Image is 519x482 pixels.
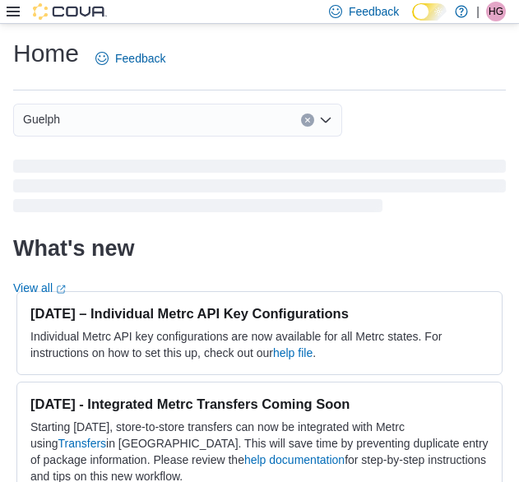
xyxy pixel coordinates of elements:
[273,346,313,359] a: help file
[30,396,489,412] h3: [DATE] - Integrated Metrc Transfers Coming Soon
[13,235,134,262] h2: What's new
[244,453,345,466] a: help documentation
[486,2,506,21] div: Hannah Gabriel
[489,2,503,21] span: HG
[33,3,107,20] img: Cova
[301,114,314,127] button: Clear input
[58,437,106,450] a: Transfers
[412,3,447,21] input: Dark Mode
[13,37,79,70] h1: Home
[30,305,489,322] h3: [DATE] – Individual Metrc API Key Configurations
[23,109,60,129] span: Guelph
[349,3,399,20] span: Feedback
[115,50,165,67] span: Feedback
[13,281,66,294] a: View allExternal link
[319,114,332,127] button: Open list of options
[56,285,66,294] svg: External link
[30,328,489,361] p: Individual Metrc API key configurations are now available for all Metrc states. For instructions ...
[13,163,506,216] span: Loading
[476,2,480,21] p: |
[89,42,172,75] a: Feedback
